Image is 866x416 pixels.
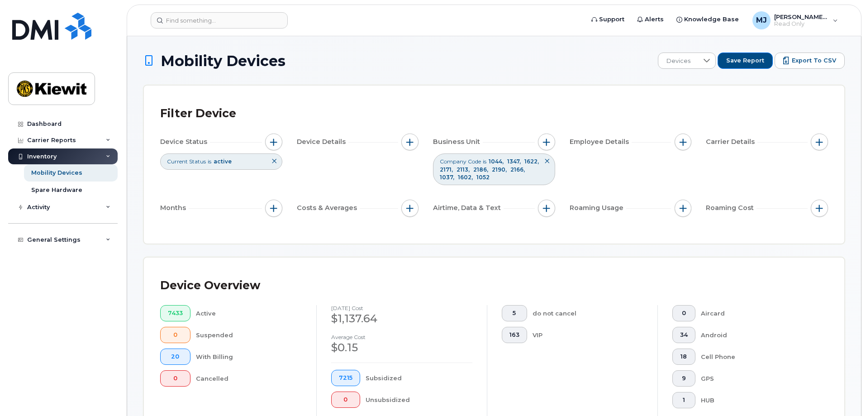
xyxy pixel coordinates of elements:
[160,137,210,147] span: Device Status
[706,203,757,213] span: Roaming Cost
[792,57,836,65] span: Export to CSV
[570,137,632,147] span: Employee Details
[701,327,814,343] div: Android
[160,274,260,297] div: Device Overview
[483,158,486,165] span: is
[510,166,525,173] span: 2166
[331,305,472,311] h4: [DATE] cost
[680,353,688,360] span: 18
[440,166,454,173] span: 2171
[297,203,360,213] span: Costs & Averages
[440,158,481,165] span: Company Code
[502,327,527,343] button: 163
[208,158,211,165] span: is
[718,53,773,69] button: Save Report
[680,310,688,317] span: 0
[161,53,285,69] span: Mobility Devices
[168,310,183,317] span: 7433
[440,174,456,181] span: 1037
[701,305,814,321] div: Aircard
[331,392,360,408] button: 0
[168,331,183,339] span: 0
[331,340,472,355] div: $0.15
[533,327,643,343] div: VIP
[366,392,473,408] div: Unsubsidized
[672,370,695,387] button: 9
[331,311,472,326] div: $1,137.64
[672,327,695,343] button: 34
[168,353,183,360] span: 20
[672,349,695,365] button: 18
[509,310,519,317] span: 5
[160,327,190,343] button: 0
[701,392,814,408] div: HUB
[658,53,699,69] span: Devices
[473,166,490,173] span: 2186
[726,57,764,65] span: Save Report
[489,158,505,165] span: 1044
[476,174,490,181] span: 1052
[433,203,504,213] span: Airtime, Data & Text
[672,392,695,408] button: 1
[509,331,519,339] span: 163
[507,158,522,165] span: 1347
[502,305,527,321] button: 5
[167,158,206,165] span: Current Status
[458,174,474,181] span: 1602
[297,137,348,147] span: Device Details
[196,327,302,343] div: Suspended
[827,377,859,409] iframe: Messenger Launcher
[366,370,473,386] div: Subsidized
[680,375,688,382] span: 9
[701,370,814,387] div: GPS
[214,158,232,165] span: active
[524,158,539,165] span: 1622
[160,370,190,387] button: 0
[168,375,183,382] span: 0
[160,203,189,213] span: Months
[492,166,508,173] span: 2190
[570,203,626,213] span: Roaming Usage
[701,349,814,365] div: Cell Phone
[196,370,302,387] div: Cancelled
[672,305,695,321] button: 0
[331,370,360,386] button: 7215
[331,334,472,340] h4: Average cost
[196,349,302,365] div: With Billing
[160,102,236,125] div: Filter Device
[680,397,688,404] span: 1
[196,305,302,321] div: Active
[775,53,845,69] button: Export to CSV
[706,137,757,147] span: Carrier Details
[533,305,643,321] div: do not cancel
[680,331,688,339] span: 34
[339,396,352,403] span: 0
[160,349,190,365] button: 20
[433,137,483,147] span: Business Unit
[457,166,471,173] span: 2113
[160,305,190,321] button: 7433
[339,374,352,382] span: 7215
